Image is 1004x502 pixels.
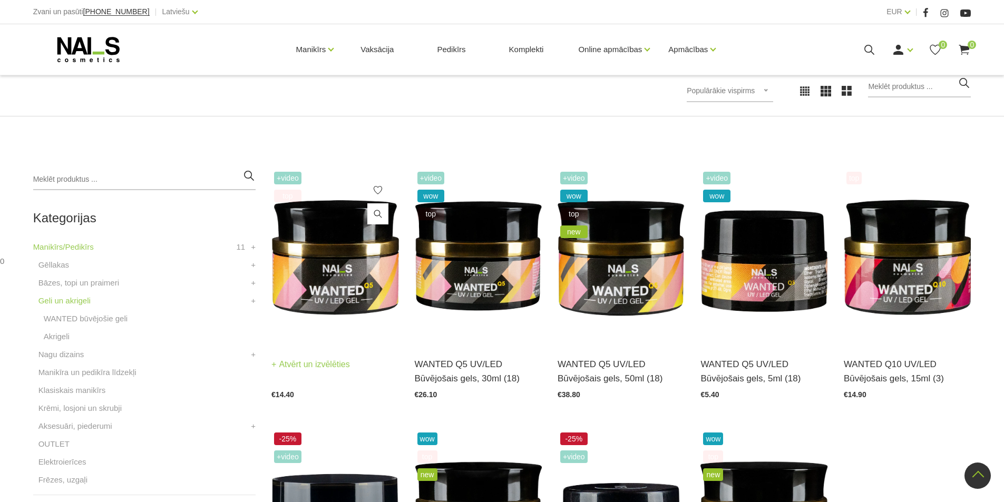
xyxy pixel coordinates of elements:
a: Manikīrs/Pedikīrs [33,241,94,253]
a: Nagu dizains [38,348,84,361]
span: 11 [236,241,245,253]
a: WANTED Q5 UV/LED Būvējošais gels, 50ml (18) [558,357,685,386]
div: Zvani un pasūti [33,5,150,18]
a: Atvērt un izvēlēties [271,357,350,372]
span: wow [417,190,445,202]
a: WANTED Q5 UV/LED Būvējošais gels, 5ml (18) [700,357,827,386]
span: 0 [939,41,947,49]
span: wow [417,432,437,445]
a: Aksesuāri, piederumi [38,420,112,432]
span: +Video [703,172,730,184]
a: Gēllakas [38,259,69,271]
a: Elektroierīces [38,456,86,468]
img: Gels WANTED NAILS cosmetics tehniķu komanda ir radījusi gelu, kas ilgi jau ir katra meistara mekl... [700,169,827,344]
span: new [703,468,723,481]
span: top [846,172,862,184]
span: top [274,190,301,202]
a: Latviešu [162,5,190,18]
a: + [251,348,256,361]
a: [PHONE_NUMBER] [83,8,150,16]
a: Klasiskais manikīrs [38,384,106,397]
a: WANTED Q5 UV/LED Būvējošais gels, 30ml (18) [415,357,542,386]
a: Frēzes, uzgaļi [38,474,87,486]
a: Bāzes, topi un praimeri [38,277,119,289]
span: top [417,208,445,220]
a: + [251,277,256,289]
span: new [417,468,437,481]
a: Geli un akrigeli [38,294,91,307]
span: | [155,5,157,18]
a: Pedikīrs [428,24,474,75]
a: WANTED būvējošie geli [44,312,128,325]
span: new [560,225,588,238]
span: Populārākie vispirms [687,86,755,95]
a: Manikīra un pedikīra līdzekļi [38,366,137,379]
span: 0 [968,41,976,49]
span: top [417,450,437,463]
input: Meklēt produktus ... [33,169,256,190]
span: +Video [274,450,301,463]
span: -25% [560,432,588,445]
img: Gels WANTED NAILS cosmetics tehniķu komanda ir radījusi gelu, kas ilgi jau ir katra meistara mekl... [271,169,398,344]
img: Gels WANTED NAILS cosmetics tehniķu komanda ir radījusi gelu, kas ilgi jau ir katra meistara mekl... [415,169,542,344]
a: Komplekti [501,24,552,75]
a: Krēmi, losjoni un skrubji [38,402,122,415]
span: +Video [560,450,588,463]
span: wow [703,190,730,202]
a: 0 [958,43,971,56]
a: Manikīrs [296,28,326,71]
a: Vaksācija [352,24,402,75]
a: + [251,259,256,271]
a: 0 [929,43,942,56]
a: Akrigeli [44,330,70,343]
a: OUTLET [38,438,70,450]
img: Gels WANTED NAILS cosmetics tehniķu komanda ir radījusi gelu, kas ilgi jau ir katra meistara mekl... [558,169,685,344]
h2: Kategorijas [33,211,256,225]
span: top [560,208,588,220]
span: +Video [274,172,301,184]
a: Online apmācības [578,28,642,71]
span: €38.80 [558,390,580,399]
span: +Video [417,172,445,184]
span: wow [703,432,723,445]
a: + [251,420,256,432]
span: €5.40 [700,390,719,399]
span: | [915,5,918,18]
span: wow [560,190,588,202]
span: €14.90 [844,390,866,399]
a: EUR [886,5,902,18]
a: WANTED Q10 UV/LED Būvējošais gels, 15ml (3) [844,357,971,386]
span: +Video [560,172,588,184]
a: Apmācības [668,28,708,71]
span: top [703,450,723,463]
a: + [251,241,256,253]
span: €14.40 [271,390,294,399]
span: -25% [274,432,301,445]
a: + [251,294,256,307]
span: [PHONE_NUMBER] [83,7,150,16]
img: Gels WANTED NAILS cosmetics tehniķu komanda ir radījusi gelu, kas ilgi jau ir katra meistara mekl... [844,169,971,344]
input: Meklēt produktus ... [868,76,971,97]
span: €26.10 [415,390,437,399]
